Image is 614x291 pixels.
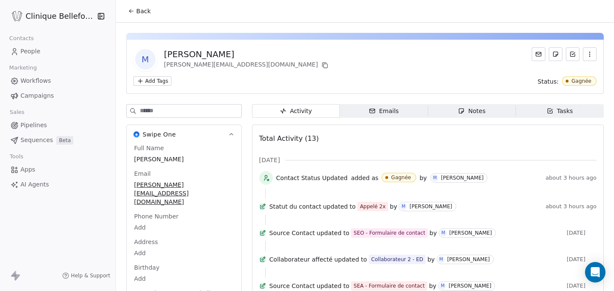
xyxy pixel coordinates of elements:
[20,121,47,130] span: Pipelines
[164,48,330,60] div: [PERSON_NAME]
[458,107,485,116] div: Notes
[127,125,241,144] button: Swipe OneSwipe One
[567,282,597,289] span: [DATE]
[433,175,437,181] div: M
[133,263,161,272] span: Birthday
[134,249,234,257] span: Add
[136,7,151,15] span: Back
[7,118,109,132] a: Pipelines
[134,274,234,283] span: Add
[7,74,109,88] a: Workflows
[567,230,597,236] span: [DATE]
[538,77,559,86] span: Status:
[571,78,591,84] div: Gagnée
[71,272,110,279] span: Help & Support
[20,47,41,56] span: People
[164,60,330,70] div: [PERSON_NAME][EMAIL_ADDRESS][DOMAIN_NAME]
[351,174,378,182] span: added as
[360,202,385,211] div: Appelé 2x
[10,9,91,23] button: Clinique Bellefontaine
[133,144,166,152] span: Full Name
[269,202,321,211] span: Statut du contact
[56,136,73,145] span: Beta
[371,255,423,264] div: Collaborateur 2 - ED
[7,44,109,58] a: People
[133,131,139,137] img: Swipe One
[7,133,109,147] a: SequencesBeta
[369,107,399,116] div: Emails
[429,229,437,237] span: by
[135,49,156,70] span: M
[6,32,38,45] span: Contacts
[259,134,319,143] span: Total Activity (13)
[133,212,180,221] span: Phone Number
[276,174,348,182] span: Contact Status Updated
[7,163,109,177] a: Apps
[546,175,597,181] span: about 3 hours ago
[134,155,234,163] span: [PERSON_NAME]
[567,256,597,263] span: [DATE]
[585,262,605,282] div: Open Intercom Messenger
[20,91,54,100] span: Campaigns
[133,238,160,246] span: Address
[12,11,22,21] img: Logo_Bellefontaine_Black.png
[449,283,491,289] div: [PERSON_NAME]
[441,230,445,236] div: M
[123,3,156,19] button: Back
[269,229,315,237] span: Source Contact
[134,180,234,206] span: [PERSON_NAME][EMAIL_ADDRESS][DOMAIN_NAME]
[6,106,28,119] span: Sales
[353,282,425,290] div: SEA - Formulaire de contact
[26,11,95,22] span: Clinique Bellefontaine
[134,223,234,232] span: Add
[402,203,405,210] div: M
[6,61,41,74] span: Marketing
[334,255,367,264] span: updated to
[7,89,109,103] a: Campaigns
[441,282,445,289] div: M
[269,282,315,290] span: Source Contact
[447,256,490,262] div: [PERSON_NAME]
[420,174,427,182] span: by
[449,230,492,236] div: [PERSON_NAME]
[317,282,350,290] span: updated to
[439,256,443,263] div: M
[323,202,356,211] span: updated to
[429,282,436,290] span: by
[6,150,27,163] span: Tools
[20,165,35,174] span: Apps
[269,255,333,264] span: Collaborateur affecté
[317,229,350,237] span: updated to
[143,130,176,139] span: Swipe One
[62,272,110,279] a: Help & Support
[547,107,573,116] div: Tasks
[427,255,434,264] span: by
[391,175,411,180] div: Gagnée
[409,204,452,210] div: [PERSON_NAME]
[20,76,51,85] span: Workflows
[441,175,484,181] div: [PERSON_NAME]
[546,203,597,210] span: about 3 hours ago
[390,202,397,211] span: by
[7,178,109,192] a: AI Agents
[259,156,280,164] span: [DATE]
[20,136,53,145] span: Sequences
[133,76,172,86] button: Add Tags
[353,229,425,237] div: SEO - Formulaire de contact
[133,169,153,178] span: Email
[20,180,49,189] span: AI Agents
